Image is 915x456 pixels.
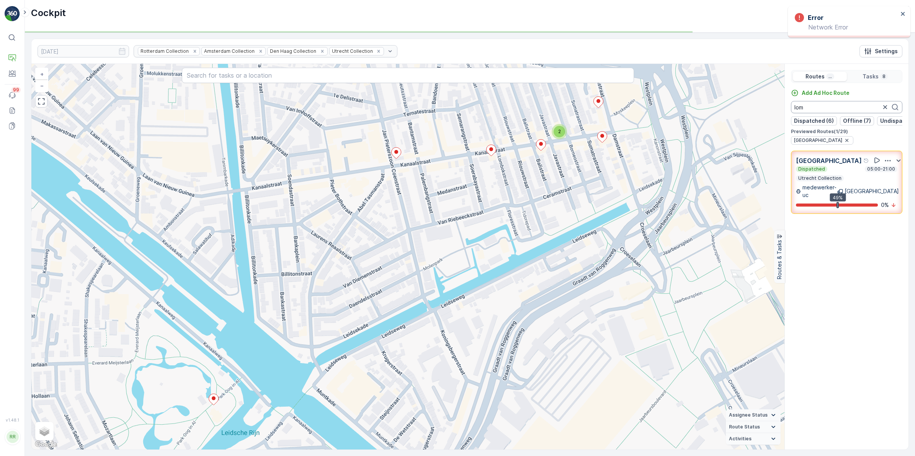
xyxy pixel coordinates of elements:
[840,116,874,125] button: Offline (7)
[796,156,862,165] p: [GEOGRAPHIC_DATA]
[13,87,19,93] p: 99
[806,73,825,80] p: Routes
[791,89,850,97] a: Add Ad Hoc Route
[875,47,898,55] p: Settings
[40,82,44,89] span: −
[726,409,781,421] summary: Assignee Status
[845,187,899,195] p: [GEOGRAPHIC_DATA]
[802,89,850,97] p: Add Ad Hoc Route
[776,240,783,280] p: Routes & Tasks
[558,129,561,134] span: 2
[726,433,781,445] summary: Activities
[863,158,869,164] div: Help Tooltip Icon
[859,45,902,57] button: Settings
[797,175,842,181] p: Utrecht Collection
[794,137,842,143] span: [GEOGRAPHIC_DATA]
[552,124,567,139] div: 2
[36,68,47,80] a: Zoom In
[182,68,634,83] input: Search for tasks or a location
[36,423,53,440] a: Layers
[31,7,66,19] p: Cockpit
[866,166,896,172] p: 05:00-21:00
[882,73,886,80] p: 8
[802,184,837,199] p: medewerker-uc
[33,440,59,449] a: Open this area in Google Maps (opens a new window)
[5,418,20,422] span: v 1.48.1
[863,73,879,80] p: Tasks
[900,11,906,18] button: close
[808,13,824,22] h3: Error
[794,117,834,125] p: Dispatched (6)
[729,412,768,418] span: Assignee Status
[38,45,129,57] input: dd/mm/yyyy
[33,440,59,449] img: Google
[729,436,752,442] span: Activities
[726,421,781,433] summary: Route Status
[791,129,902,135] p: Previewed Routes ( 1 / 29 )
[5,88,20,103] a: 99
[791,116,837,125] button: Dispatched (6)
[36,80,47,91] a: Zoom Out
[797,166,826,172] p: Dispatched
[5,424,20,450] button: RR
[830,193,846,202] div: 49%
[881,201,889,209] p: 0 %
[791,101,902,113] input: Search Routes
[5,6,20,21] img: logo
[795,24,898,31] p: Network Error
[40,71,44,77] span: +
[7,431,19,443] div: RR
[729,424,760,430] span: Route Status
[828,73,833,80] p: ...
[843,117,871,125] p: Offline (7)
